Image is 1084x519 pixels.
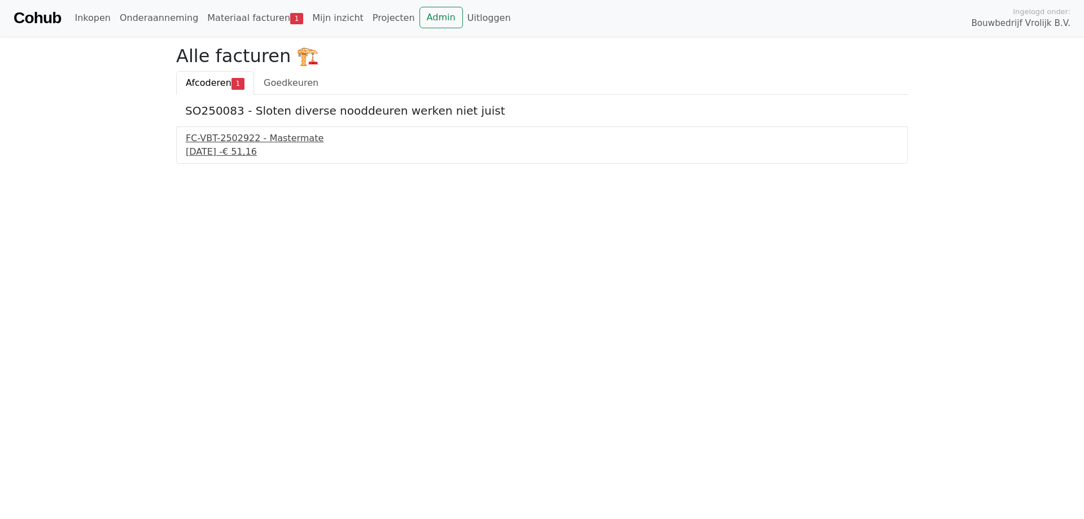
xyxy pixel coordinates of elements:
[176,71,254,95] a: Afcoderen1
[971,17,1070,30] span: Bouwbedrijf Vrolijk B.V.
[70,7,115,29] a: Inkopen
[419,7,463,28] a: Admin
[14,5,61,32] a: Cohub
[254,71,328,95] a: Goedkeuren
[290,13,303,24] span: 1
[1013,6,1070,17] span: Ingelogd onder:
[176,45,908,67] h2: Alle facturen 🏗️
[186,145,898,159] div: [DATE] -
[186,132,898,159] a: FC-VBT-2502922 - Mastermate[DATE] -€ 51,16
[186,77,231,88] span: Afcoderen
[308,7,368,29] a: Mijn inzicht
[186,132,898,145] div: FC-VBT-2502922 - Mastermate
[368,7,419,29] a: Projecten
[463,7,515,29] a: Uitloggen
[115,7,203,29] a: Onderaanneming
[264,77,318,88] span: Goedkeuren
[203,7,308,29] a: Materiaal facturen1
[185,104,899,117] h5: SO250083 - Sloten diverse nooddeuren werken niet juist
[231,78,244,89] span: 1
[222,146,257,157] span: € 51,16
